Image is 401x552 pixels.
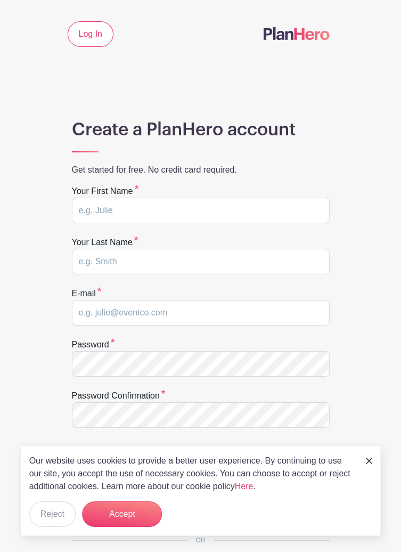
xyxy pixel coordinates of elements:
input: e.g. Julie [72,198,330,223]
label: E-mail [72,287,102,300]
p: Get started for free. No credit card required. [72,164,330,176]
label: Your first name [72,185,139,198]
img: logo-507f7623f17ff9eddc593b1ce0a138ce2505c220e1c5a4e2b4648c50719b7d32.svg [264,27,330,40]
span: OR [187,537,214,544]
button: Accept [82,501,162,527]
label: Password confirmation [72,389,166,402]
a: Log In [68,21,113,47]
a: Here [235,482,253,491]
input: e.g. Smith [72,249,330,274]
p: Our website uses cookies to provide a better user experience. By continuing to use our site, you ... [29,454,355,493]
button: Reject [29,501,76,527]
img: close_button-5f87c8562297e5c2d7936805f587ecaba9071eb48480494691a3f1689db116b3.svg [366,458,372,464]
label: Your last name [72,236,138,249]
h1: Create a PlanHero account [72,119,330,141]
label: Password [72,338,115,351]
iframe: reCAPTCHA [72,441,234,482]
input: e.g. julie@eventco.com [72,300,330,326]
